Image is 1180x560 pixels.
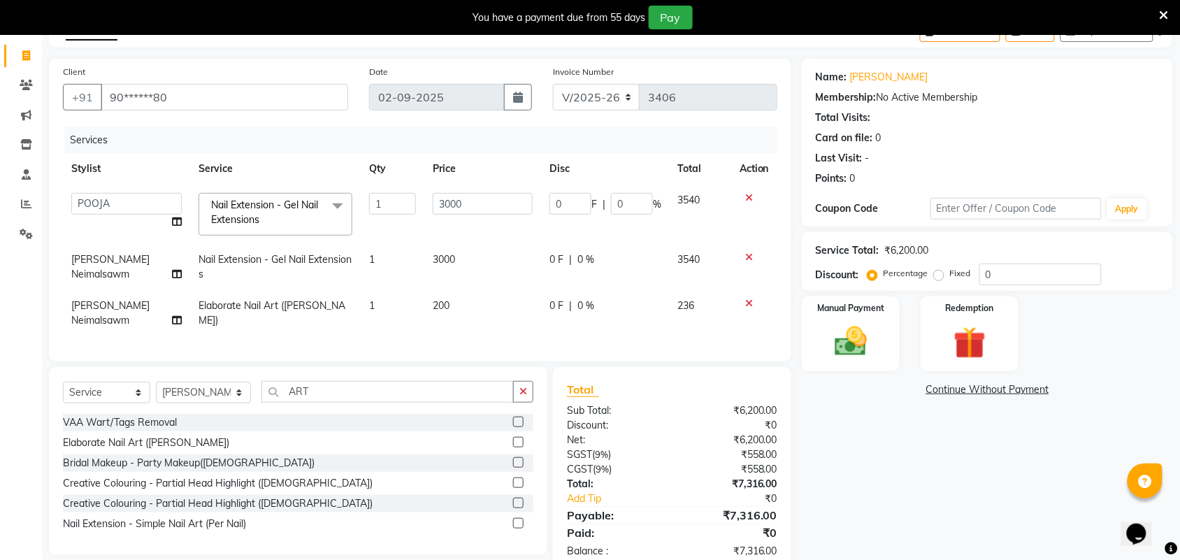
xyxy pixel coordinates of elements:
[653,197,661,212] span: %
[825,323,877,360] img: _cash.svg
[603,197,605,212] span: |
[577,252,594,267] span: 0 %
[549,252,563,267] span: 0 F
[556,447,672,462] div: ( )
[541,153,670,185] th: Disc
[596,464,609,475] span: 9%
[672,477,788,491] div: ₹7,316.00
[678,299,695,312] span: 236
[816,243,879,258] div: Service Total:
[876,131,882,145] div: 0
[577,299,594,313] span: 0 %
[553,66,614,78] label: Invoice Number
[361,153,424,185] th: Qty
[63,436,229,450] div: Elaborate Nail Art ([PERSON_NAME])
[556,462,672,477] div: ( )
[672,507,788,524] div: ₹7,316.00
[199,299,345,326] span: Elaborate Nail Art ([PERSON_NAME])
[816,70,847,85] div: Name:
[556,418,672,433] div: Discount:
[211,199,318,226] span: Nail Extension - Gel Nail Extensions
[816,151,863,166] div: Last Visit:
[556,477,672,491] div: Total:
[691,491,788,506] div: ₹0
[649,6,693,29] button: Pay
[672,433,788,447] div: ₹6,200.00
[595,449,608,460] span: 9%
[816,201,930,216] div: Coupon Code
[369,253,375,266] span: 1
[259,213,266,226] a: x
[865,151,870,166] div: -
[884,267,928,280] label: Percentage
[670,153,731,185] th: Total
[816,171,847,186] div: Points:
[816,131,873,145] div: Card on file:
[1107,199,1147,220] button: Apply
[64,127,788,153] div: Services
[190,153,361,185] th: Service
[805,382,1170,397] a: Continue Without Payment
[63,476,373,491] div: Creative Colouring - Partial Head Highlight ([DEMOGRAPHIC_DATA])
[101,84,348,110] input: Search by Name/Mobile/Email/Code
[569,299,572,313] span: |
[63,456,315,471] div: Bridal Makeup - Party Makeup([DEMOGRAPHIC_DATA])
[672,544,788,559] div: ₹7,316.00
[816,110,871,125] div: Total Visits:
[850,70,928,85] a: [PERSON_NAME]
[71,299,150,326] span: [PERSON_NAME] Neimalsawm
[556,507,672,524] div: Payable:
[816,90,877,105] div: Membership:
[672,447,788,462] div: ₹558.00
[885,243,929,258] div: ₹6,200.00
[63,153,190,185] th: Stylist
[63,66,85,78] label: Client
[556,524,672,541] div: Paid:
[946,302,994,315] label: Redemption
[816,90,1159,105] div: No Active Membership
[944,323,996,363] img: _gift.svg
[473,10,646,25] div: You have a payment due from 55 days
[672,462,788,477] div: ₹558.00
[556,491,691,506] a: Add Tip
[678,194,700,206] span: 3540
[556,433,672,447] div: Net:
[199,253,352,280] span: Nail Extension - Gel Nail Extensions
[63,415,177,430] div: VAA Wart/Tags Removal
[567,448,592,461] span: SGST
[369,299,375,312] span: 1
[678,253,700,266] span: 3540
[672,403,788,418] div: ₹6,200.00
[369,66,388,78] label: Date
[817,302,884,315] label: Manual Payment
[731,153,777,185] th: Action
[816,268,859,282] div: Discount:
[672,524,788,541] div: ₹0
[433,299,449,312] span: 200
[433,253,455,266] span: 3000
[567,382,599,397] span: Total
[950,267,971,280] label: Fixed
[63,517,246,531] div: Nail Extension - Simple Nail Art (Per Nail)
[63,496,373,511] div: Creative Colouring - Partial Head Highlight ([DEMOGRAPHIC_DATA])
[63,84,102,110] button: +91
[850,171,856,186] div: 0
[1121,504,1166,546] iframe: chat widget
[569,252,572,267] span: |
[556,544,672,559] div: Balance :
[549,299,563,313] span: 0 F
[261,381,514,403] input: Search or Scan
[556,403,672,418] div: Sub Total:
[424,153,541,185] th: Price
[930,198,1102,220] input: Enter Offer / Coupon Code
[672,418,788,433] div: ₹0
[591,197,597,212] span: F
[567,463,593,475] span: CGST
[71,253,150,280] span: [PERSON_NAME] Neimalsawm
